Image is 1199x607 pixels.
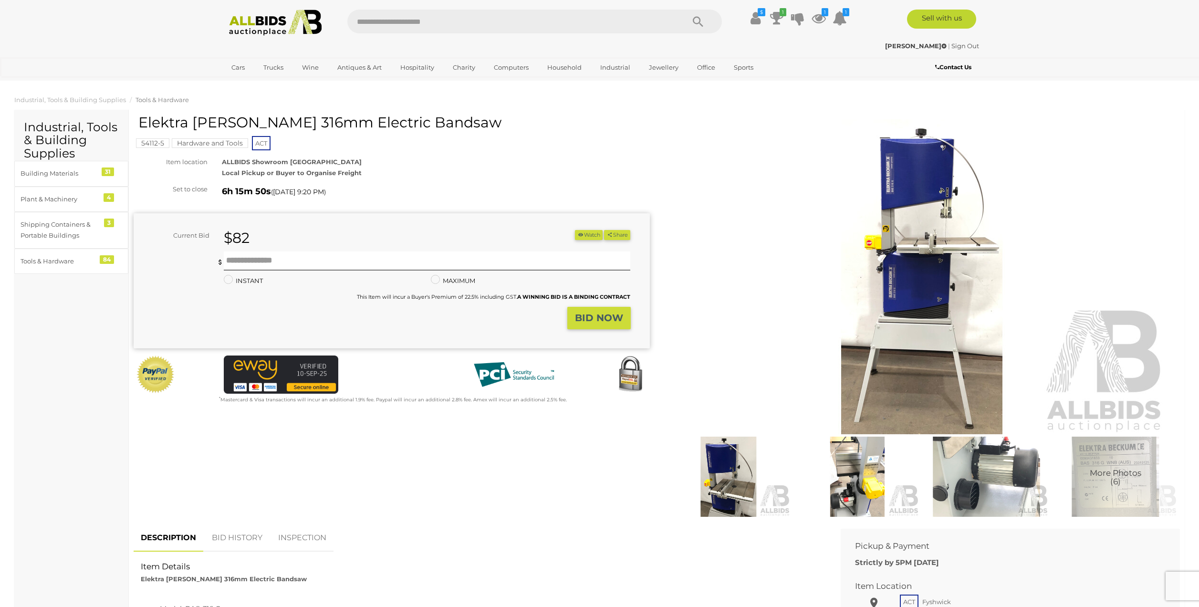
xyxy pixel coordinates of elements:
[674,10,722,33] button: Search
[331,60,388,75] a: Antiques & Art
[136,356,175,394] img: Official PayPal Seal
[224,275,263,286] label: INSTANT
[855,582,1151,591] h2: Item Location
[935,63,971,71] b: Contact Us
[224,10,327,36] img: Allbids.com.au
[843,8,849,16] i: 1
[575,230,603,240] button: Watch
[172,139,248,147] a: Hardware and Tools
[252,136,271,150] span: ACT
[924,437,1048,517] img: Elektra Beckum 316mm Electric Bandsaw
[134,524,203,552] a: DESCRIPTION
[812,10,826,27] a: 1
[833,10,847,27] a: 1
[225,75,305,91] a: [GEOGRAPHIC_DATA]
[273,188,324,196] span: [DATE] 9:20 PM
[126,184,215,195] div: Set to close
[466,356,562,394] img: PCI DSS compliant
[431,275,475,286] label: MAXIMUM
[822,8,828,16] i: 1
[21,219,99,241] div: Shipping Containers & Portable Buildings
[728,60,760,75] a: Sports
[21,194,99,205] div: Plant & Machinery
[780,8,786,16] i: 1
[102,167,114,176] div: 31
[855,542,1151,551] h2: Pickup & Payment
[224,356,338,394] img: eWAY Payment Gateway
[257,60,290,75] a: Trucks
[541,60,588,75] a: Household
[604,230,630,240] button: Share
[24,121,119,160] h2: Industrial, Tools & Building Supplies
[222,169,362,177] strong: Local Pickup or Buyer to Organise Freight
[14,187,128,212] a: Plant & Machinery 4
[855,558,939,567] b: Strictly by 5PM [DATE]
[758,8,765,16] i: $
[594,60,636,75] a: Industrial
[14,161,128,186] a: Building Materials 31
[567,307,631,329] button: BID NOW
[136,138,169,148] mark: 54112-5
[394,60,440,75] a: Hospitality
[141,575,307,583] strong: Elektra [PERSON_NAME] 316mm Electric Bandsaw
[14,96,126,104] a: Industrial, Tools & Building Supplies
[224,229,250,247] strong: $82
[14,249,128,274] a: Tools & Hardware 84
[948,42,950,50] span: |
[488,60,535,75] a: Computers
[222,186,271,197] strong: 6h 15m 50s
[447,60,481,75] a: Charity
[678,119,1166,434] img: Elektra Beckum 316mm Electric Bandsaw
[21,168,99,179] div: Building Materials
[141,562,819,571] h2: Item Details
[770,10,784,27] a: 1
[517,293,630,300] b: A WINNING BID IS A BINDING CONTRACT
[126,157,215,167] div: Item location
[1090,469,1141,486] span: More Photos (6)
[1053,437,1178,517] a: More Photos(6)
[951,42,979,50] a: Sign Out
[100,255,114,264] div: 84
[271,524,334,552] a: INSPECTION
[611,356,649,394] img: Secured by Rapid SSL
[885,42,948,50] a: [PERSON_NAME]
[907,10,976,29] a: Sell with us
[935,62,974,73] a: Contact Us
[104,219,114,227] div: 3
[222,158,362,166] strong: ALLBIDS Showroom [GEOGRAPHIC_DATA]
[134,230,217,241] div: Current Bid
[136,96,189,104] a: Tools & Hardware
[667,437,791,517] img: Elektra Beckum 316mm Electric Bandsaw
[104,193,114,202] div: 4
[172,138,248,148] mark: Hardware and Tools
[219,397,567,403] small: Mastercard & Visa transactions will incur an additional 1.9% fee. Paypal will incur an additional...
[296,60,325,75] a: Wine
[749,10,763,27] a: $
[643,60,685,75] a: Jewellery
[885,42,947,50] strong: [PERSON_NAME]
[357,293,630,300] small: This Item will incur a Buyer's Premium of 22.5% including GST.
[575,312,623,324] strong: BID NOW
[205,524,270,552] a: BID HISTORY
[138,115,647,130] h1: Elektra [PERSON_NAME] 316mm Electric Bandsaw
[136,139,169,147] a: 54112-5
[14,212,128,249] a: Shipping Containers & Portable Buildings 3
[225,60,251,75] a: Cars
[691,60,721,75] a: Office
[1053,437,1178,517] img: Elektra Beckum 316mm Electric Bandsaw
[21,256,99,267] div: Tools & Hardware
[795,437,919,517] img: Elektra Beckum 316mm Electric Bandsaw
[575,230,603,240] li: Watch this item
[271,188,326,196] span: ( )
